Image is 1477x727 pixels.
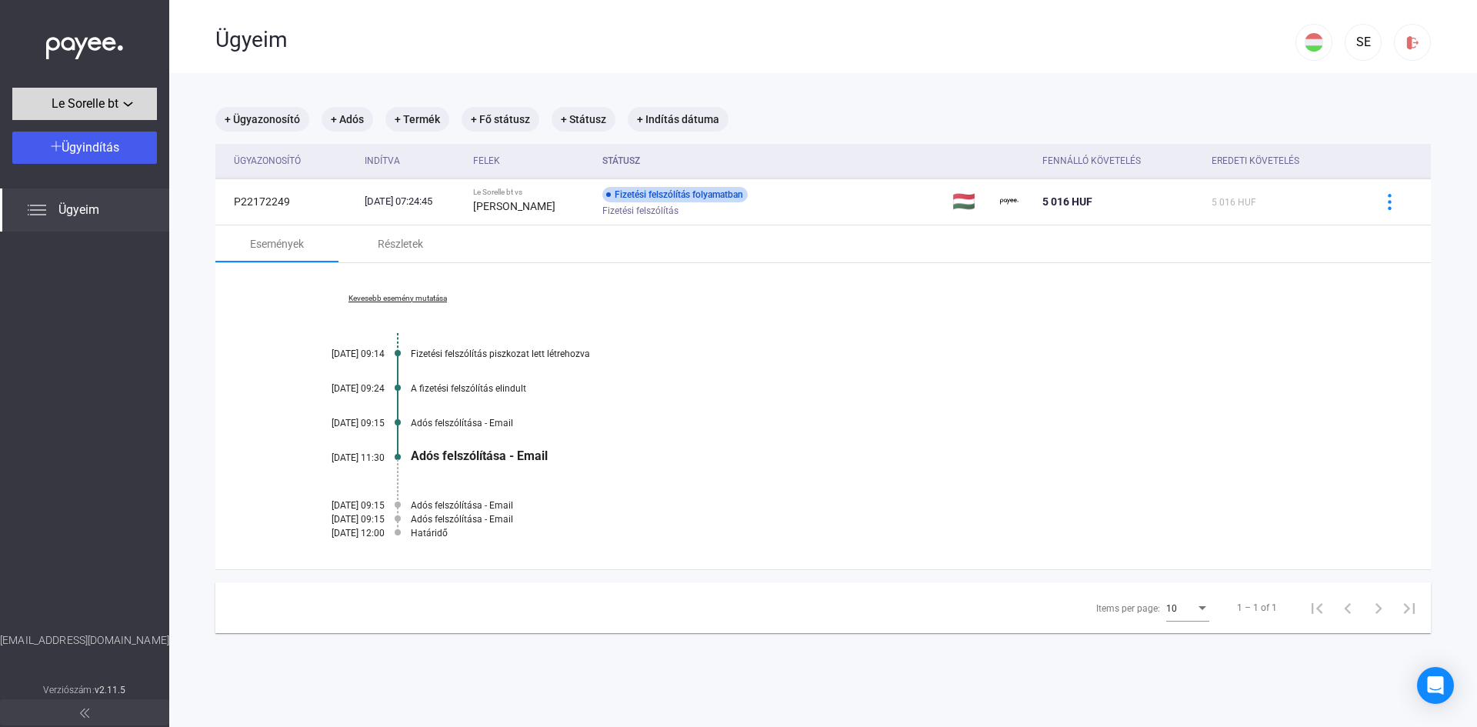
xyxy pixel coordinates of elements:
[1373,185,1405,218] button: more-blue
[322,107,373,132] mat-chip: + Adós
[215,27,1295,53] div: Ügyeim
[411,383,1354,394] div: A fizetési felszólítás elindult
[215,107,309,132] mat-chip: + Ügyazonosító
[234,152,352,170] div: Ügyazonosító
[1345,24,1382,61] button: SE
[1166,599,1209,617] mat-select: Items per page:
[1000,192,1019,211] img: payee-logo
[385,107,449,132] mat-chip: + Termék
[602,202,678,220] span: Fizetési felszólítás
[292,500,385,511] div: [DATE] 09:15
[292,528,385,539] div: [DATE] 12:00
[552,107,615,132] mat-chip: + Státusz
[234,152,301,170] div: Ügyazonosító
[1295,24,1332,61] button: HU
[1237,599,1277,617] div: 1 – 1 of 1
[411,449,1354,463] div: Adós felszólítása - Email
[292,294,503,303] a: Kevesebb esemény mutatása
[58,201,99,219] span: Ügyeim
[250,235,304,253] div: Események
[292,383,385,394] div: [DATE] 09:24
[473,188,589,197] div: Le Sorelle bt vs
[473,152,500,170] div: Felek
[1417,667,1454,704] div: Open Intercom Messenger
[1363,592,1394,623] button: Next page
[1350,33,1376,52] div: SE
[1394,24,1431,61] button: logout-red
[1096,599,1160,618] div: Items per page:
[95,685,126,695] strong: v2.11.5
[365,194,461,209] div: [DATE] 07:24:45
[365,152,400,170] div: Indítva
[215,178,358,225] td: P22172249
[46,28,123,60] img: white-payee-white-dot.svg
[365,152,461,170] div: Indítva
[602,187,748,202] div: Fizetési felszólítás folyamatban
[1332,592,1363,623] button: Previous page
[411,348,1354,359] div: Fizetési felszólítás piszkozat lett létrehozva
[1042,195,1092,208] span: 5 016 HUF
[1042,152,1141,170] div: Fennálló követelés
[1166,603,1177,614] span: 10
[1394,592,1425,623] button: Last page
[28,201,46,219] img: list.svg
[628,107,728,132] mat-chip: + Indítás dátuma
[292,514,385,525] div: [DATE] 09:15
[292,348,385,359] div: [DATE] 09:14
[1382,194,1398,210] img: more-blue
[1302,592,1332,623] button: First page
[473,152,589,170] div: Felek
[596,144,946,178] th: Státusz
[946,178,995,225] td: 🇭🇺
[411,514,1354,525] div: Adós felszólítása - Email
[1212,152,1299,170] div: Eredeti követelés
[12,88,157,120] button: Le Sorelle bt
[462,107,539,132] mat-chip: + Fő státusz
[378,235,423,253] div: Részletek
[1042,152,1199,170] div: Fennálló követelés
[12,132,157,164] button: Ügyindítás
[1212,197,1256,208] span: 5 016 HUF
[292,452,385,463] div: [DATE] 11:30
[1405,35,1421,51] img: logout-red
[51,141,62,152] img: plus-white.svg
[1305,33,1323,52] img: HU
[473,200,555,212] strong: [PERSON_NAME]
[80,709,89,718] img: arrow-double-left-grey.svg
[1212,152,1354,170] div: Eredeti követelés
[411,500,1354,511] div: Adós felszólítása - Email
[62,140,119,155] span: Ügyindítás
[411,528,1354,539] div: Határidő
[292,418,385,429] div: [DATE] 09:15
[52,95,118,113] span: Le Sorelle bt
[411,418,1354,429] div: Adós felszólítása - Email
